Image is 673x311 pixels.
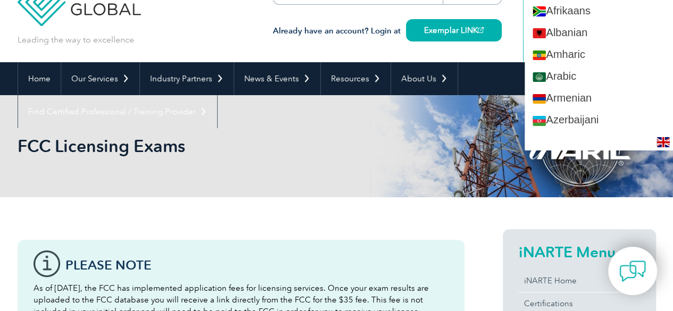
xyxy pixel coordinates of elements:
[140,62,234,95] a: Industry Partners
[533,28,546,38] img: sq
[519,243,640,260] h2: iNARTE Menu.
[273,24,502,38] h3: Already have an account? Login at
[657,137,670,147] img: en
[525,22,673,44] a: Albanian
[525,131,673,153] a: Basque
[61,62,139,95] a: Our Services
[478,27,484,33] img: open_square.png
[519,270,640,292] a: iNARTE Home
[525,44,673,65] a: Amharic
[619,258,646,284] img: contact-chat.png
[525,109,673,131] a: Azerbaijani
[406,19,502,41] a: Exemplar LINK
[391,62,458,95] a: About Us
[234,62,320,95] a: News & Events
[18,138,464,155] h2: FCC Licensing Exams
[525,65,673,87] a: Arabic
[533,51,546,61] img: am
[533,94,546,104] img: hy
[525,87,673,109] a: Armenian
[321,62,390,95] a: Resources
[533,6,546,16] img: af
[18,95,217,128] a: Find Certified Professional / Training Provider
[18,34,134,46] p: Leading the way to excellence
[18,62,61,95] a: Home
[533,72,546,82] img: ar
[65,258,448,272] h3: Please note
[533,116,546,126] img: az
